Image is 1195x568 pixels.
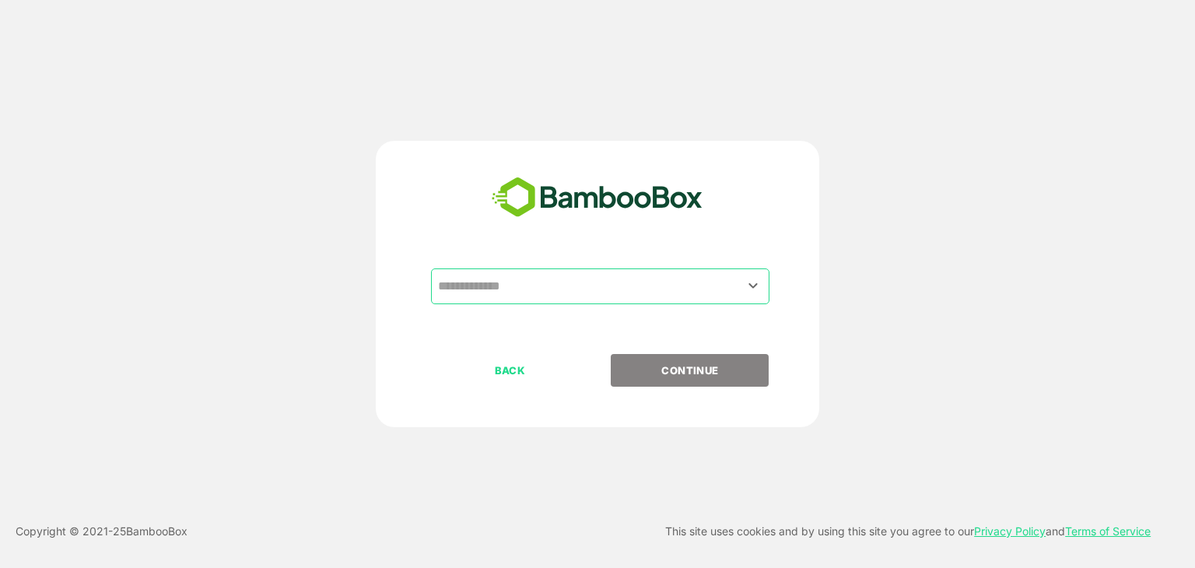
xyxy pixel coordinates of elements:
p: CONTINUE [612,362,768,379]
a: Terms of Service [1065,524,1151,538]
a: Privacy Policy [974,524,1046,538]
p: Copyright © 2021- 25 BambooBox [16,522,187,541]
button: BACK [431,354,589,387]
img: bamboobox [483,172,711,223]
p: This site uses cookies and by using this site you agree to our and [665,522,1151,541]
p: BACK [433,362,588,379]
button: Open [743,275,764,296]
button: CONTINUE [611,354,769,387]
